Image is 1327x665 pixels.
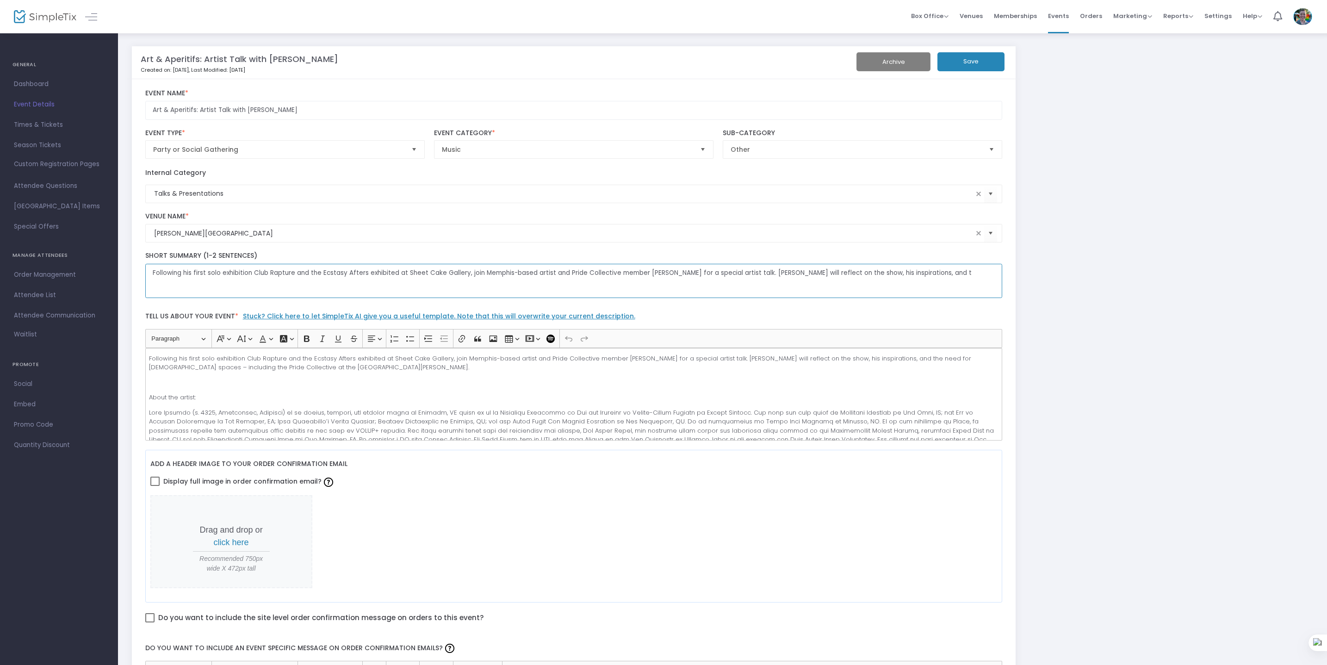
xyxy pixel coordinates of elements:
[145,129,425,137] label: Event Type
[1048,4,1069,28] span: Events
[14,269,104,281] span: Order Management
[14,160,99,169] span: Custom Registration Pages
[14,99,104,111] span: Event Details
[145,168,206,178] label: Internal Category
[937,52,1005,71] button: Save
[14,330,37,339] span: Waitlist
[145,251,257,260] span: Short Summary (1-2 Sentences)
[445,644,454,653] img: question-mark
[12,355,105,374] h4: PROMOTE
[984,184,997,203] button: Select
[1204,4,1232,28] span: Settings
[14,139,104,151] span: Season Tickets
[145,329,1003,348] div: Editor toolbar
[324,478,333,487] img: question-mark
[145,89,1003,98] label: Event Name
[696,141,709,158] button: Select
[973,188,984,199] span: clear
[153,145,404,154] span: Party or Social Gathering
[193,524,270,549] p: Drag and drop or
[14,119,104,131] span: Times & Tickets
[960,4,983,28] span: Venues
[163,473,335,489] span: Display full image in order confirmation email?
[243,311,635,321] a: Stuck? Click here to let SimpleTix AI give you a useful template. Note that this will overwrite y...
[14,419,104,431] span: Promo Code
[973,228,984,239] span: clear
[14,439,104,451] span: Quantity Discount
[154,229,974,238] input: Select Venue
[14,289,104,301] span: Attendee List
[856,52,930,71] button: Archive
[149,408,998,454] p: Lore Ipsumdo (s. 4325, Ametconsec, Adipisci) el se doeius, tempori, utl etdolor magna al Enimadm,...
[141,66,718,74] p: Created on: [DATE]
[14,78,104,90] span: Dashboard
[145,348,1003,441] div: Rich Text Editor, main
[434,129,714,137] label: Event Category
[150,455,347,474] label: Add a header image to your order confirmation email
[14,221,104,233] span: Special Offers
[994,4,1037,28] span: Memberships
[189,66,245,74] span: , Last Modified: [DATE]
[214,538,249,547] span: click here
[14,378,104,390] span: Social
[141,53,338,65] m-panel-title: Art & Aperitifs: Artist Talk with [PERSON_NAME]
[408,141,421,158] button: Select
[154,189,974,199] input: Select Event Internal Category
[14,180,104,192] span: Attendee Questions
[193,554,270,573] span: Recommended 750px wide X 472px tall
[12,56,105,74] h4: GENERAL
[141,307,1007,329] label: Tell us about your event
[984,224,997,243] button: Select
[985,141,998,158] button: Select
[147,331,210,346] button: Paragraph
[1243,12,1262,20] span: Help
[1163,12,1193,20] span: Reports
[149,354,998,372] p: Following his first solo exhibition Club Rapture and the Ecstasy Afters exhibited at Sheet Cake G...
[1113,12,1152,20] span: Marketing
[911,12,949,20] span: Box Office
[14,398,104,410] span: Embed
[151,333,199,344] span: Paragraph
[14,310,104,322] span: Attendee Communication
[149,393,998,402] p: About the artist:
[12,246,105,265] h4: MANAGE ATTENDEES
[723,129,1003,137] label: Sub-Category
[442,145,693,154] span: Music
[141,636,1007,660] label: Do you want to include an event specific message on order confirmation emails?
[731,145,982,154] span: Other
[145,101,1003,120] input: Enter Event Name
[1080,4,1102,28] span: Orders
[145,212,1003,221] label: Venue Name
[158,612,484,624] span: Do you want to include the site level order confirmation message on orders to this event?
[14,200,104,212] span: [GEOGRAPHIC_DATA] Items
